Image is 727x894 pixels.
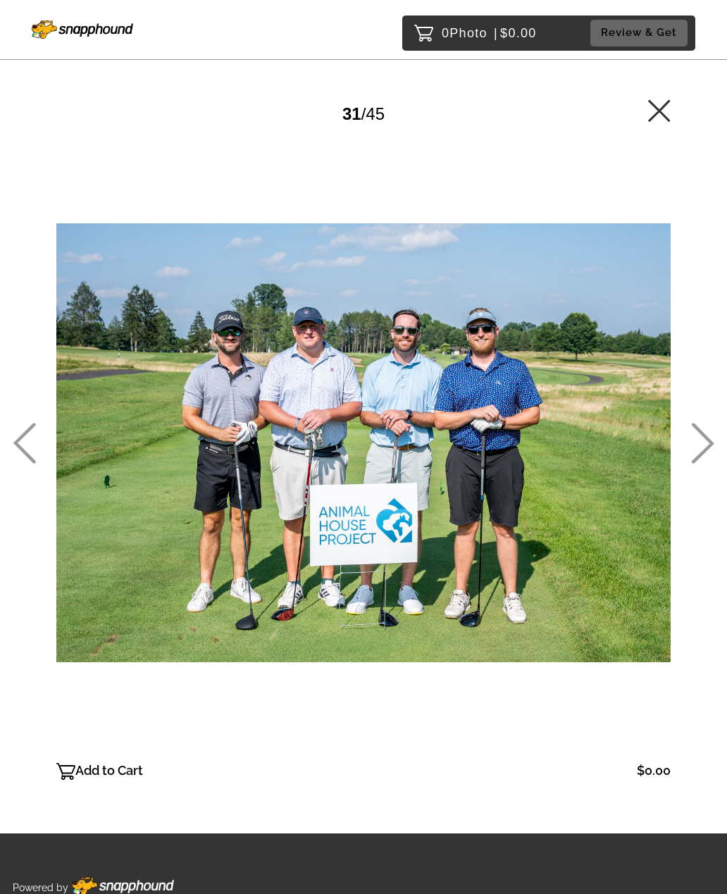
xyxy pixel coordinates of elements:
[442,22,537,44] p: 0 $0.00
[449,22,487,44] span: Photo
[32,20,133,39] img: Snapphound Logo
[590,20,692,46] a: Review & Get
[494,26,498,40] span: |
[637,759,671,782] p: $0.00
[366,104,385,123] span: 45
[342,104,361,123] span: 31
[342,99,385,129] div: /
[590,20,688,46] button: Review & Get
[75,759,143,782] p: Add to Cart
